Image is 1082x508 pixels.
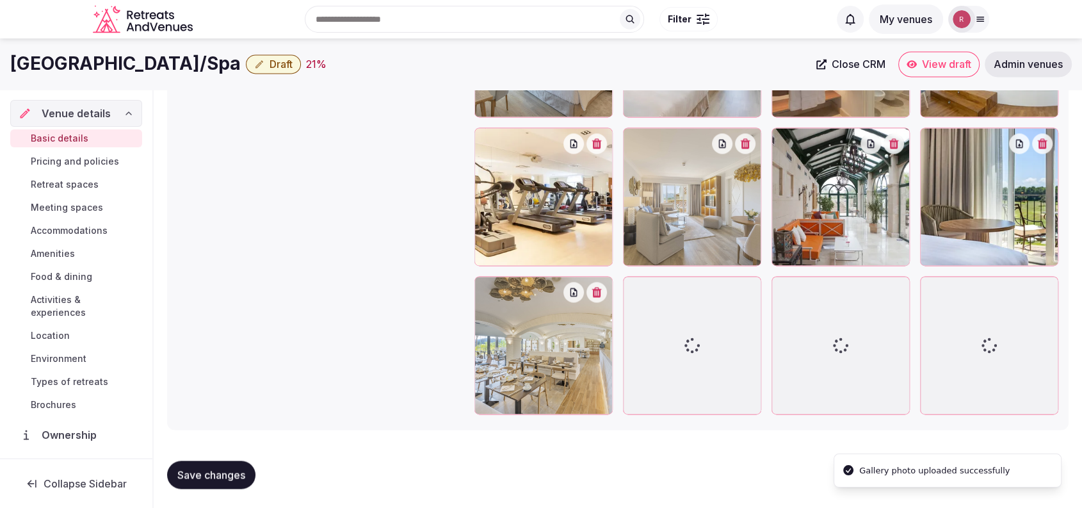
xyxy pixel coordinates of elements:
a: Admin venues [985,51,1072,77]
span: Retreat spaces [31,178,99,191]
span: Admin venues [994,58,1063,70]
a: Retreat spaces [10,176,142,193]
span: Save changes [177,468,245,481]
span: Accommodations [31,224,108,237]
button: Save changes [167,461,255,489]
div: Gallery photo uploaded successfully [859,464,1010,477]
button: Collapse Sidebar [10,470,142,498]
span: Ownership [42,427,102,443]
a: Activities & experiences [10,291,142,322]
a: Ownership [10,422,142,448]
a: Basic details [10,129,142,147]
div: RV-Denia Marriott La Sella Golf Resort & Spa-balcony.jpg [920,127,1058,266]
img: robiejavier [953,10,971,28]
a: View draft [898,51,980,77]
span: Environment [31,352,86,365]
span: Venue details [42,106,111,121]
span: Amenities [31,247,75,260]
button: 21% [306,56,327,72]
a: Amenities [10,245,142,263]
a: Administration [10,454,142,480]
span: Location [31,329,70,342]
a: Pricing and policies [10,152,142,170]
span: Types of retreats [31,375,108,388]
div: RV-Denia Marriott La Sella Golf Resort & Spa-amenities 4.jpg [623,127,761,266]
span: Draft [270,58,293,70]
span: Food & dining [31,270,92,283]
a: Location [10,327,142,345]
div: RV-Denia Marriott La Sella Golf Resort & Spa-amenities 3.jpg [474,127,613,266]
span: View draft [922,58,971,70]
span: Close CRM [832,58,885,70]
a: Visit the homepage [93,5,195,34]
div: RV-Denia Marriott La Sella Golf Resort & Spa-dining 2.jpg [474,276,613,414]
a: Brochures [10,396,142,414]
span: Brochures [31,398,76,411]
a: Close CRM [809,51,893,77]
a: My venues [869,13,943,26]
span: Basic details [31,132,88,145]
a: Environment [10,350,142,368]
div: 21 % [306,56,327,72]
span: Collapse Sidebar [44,477,127,490]
h1: [GEOGRAPHIC_DATA]/Spa [10,51,241,76]
span: Pricing and policies [31,155,119,168]
div: RV-Denia Marriott La Sella Golf Resort & Spa-amenities.jpg [771,127,910,266]
span: Meeting spaces [31,201,103,214]
button: Draft [246,54,301,74]
a: Accommodations [10,222,142,240]
span: Activities & experiences [31,293,137,319]
button: My venues [869,4,943,34]
svg: Retreats and Venues company logo [93,5,195,34]
a: Types of retreats [10,373,142,391]
a: Meeting spaces [10,199,142,217]
span: Filter [668,13,691,26]
a: Food & dining [10,268,142,286]
button: Filter [659,7,718,31]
